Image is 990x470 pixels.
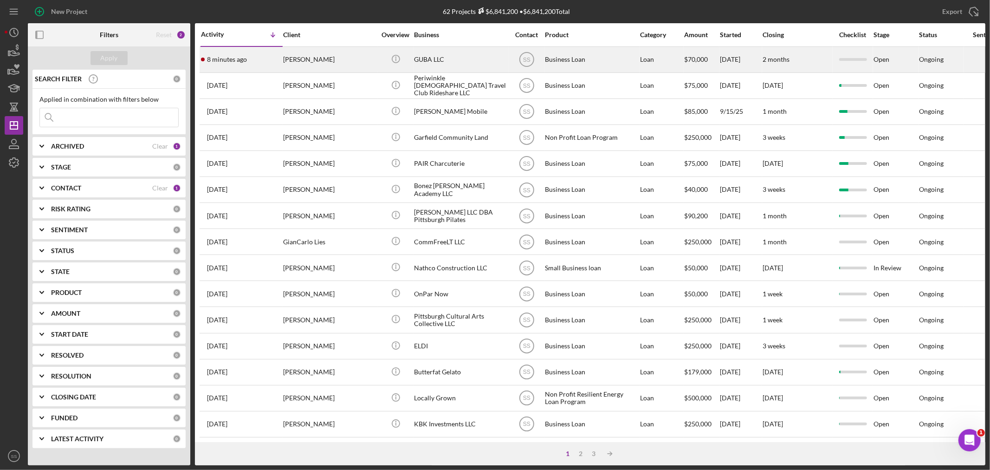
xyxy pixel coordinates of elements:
[575,450,588,457] div: 2
[51,310,80,317] b: AMOUNT
[414,360,507,385] div: Butterfat Gelato
[763,107,787,115] time: 1 month
[414,99,507,124] div: [PERSON_NAME] Mobile
[523,135,530,141] text: SS
[523,109,530,115] text: SS
[919,56,944,63] div: Ongoing
[684,290,708,298] span: $50,000
[35,75,82,83] b: SEARCH FILTER
[156,31,172,39] div: Reset
[874,125,918,150] div: Open
[720,386,762,411] div: [DATE]
[51,226,88,234] b: SENTIMENT
[523,265,530,271] text: SS
[720,151,762,176] div: [DATE]
[207,420,227,428] time: 2025-08-15 14:48
[28,2,97,21] button: New Project
[173,205,181,213] div: 0
[545,307,638,332] div: Business Loan
[684,420,712,428] span: $250,000
[207,82,227,89] time: 2025-09-25 02:09
[523,343,530,350] text: SS
[545,73,638,98] div: Business Loan
[100,31,118,39] b: Filters
[833,31,873,39] div: Checklist
[283,229,376,254] div: GianCarlo Lies
[720,31,762,39] div: Started
[919,316,944,324] div: Ongoing
[283,31,376,39] div: Client
[874,307,918,332] div: Open
[173,226,181,234] div: 0
[684,159,708,167] span: $75,000
[523,421,530,428] text: SS
[173,247,181,255] div: 0
[640,255,683,280] div: Loan
[51,372,91,380] b: RESOLUTION
[720,177,762,202] div: [DATE]
[11,454,17,459] text: SS
[640,360,683,385] div: Loan
[152,143,168,150] div: Clear
[545,255,638,280] div: Small Business loan
[523,291,530,297] text: SS
[562,450,575,457] div: 1
[414,281,507,306] div: OnPar Now
[720,255,762,280] div: [DATE]
[874,151,918,176] div: Open
[283,177,376,202] div: [PERSON_NAME]
[720,307,762,332] div: [DATE]
[720,360,762,385] div: [DATE]
[763,81,783,89] time: [DATE]
[545,47,638,72] div: Business Loan
[545,229,638,254] div: Business Loan
[207,368,227,376] time: 2025-08-18 21:40
[720,412,762,437] div: [DATE]
[152,184,168,192] div: Clear
[207,134,227,141] time: 2025-09-16 04:47
[763,368,783,376] time: [DATE]
[283,281,376,306] div: [PERSON_NAME]
[207,264,227,272] time: 2025-09-08 08:38
[640,412,683,437] div: Loan
[720,281,762,306] div: [DATE]
[919,108,944,115] div: Ongoing
[919,394,944,402] div: Ongoing
[523,161,530,167] text: SS
[207,290,227,298] time: 2025-08-27 00:40
[51,143,84,150] b: ARCHIVED
[684,264,708,272] span: $50,000
[523,187,530,193] text: SS
[684,368,712,376] span: $179,000
[283,307,376,332] div: [PERSON_NAME]
[207,342,227,350] time: 2025-08-19 14:25
[874,31,918,39] div: Stage
[763,185,785,193] time: 3 weeks
[919,342,944,350] div: Ongoing
[874,203,918,228] div: Open
[476,7,518,15] div: $6,841,200
[283,99,376,124] div: [PERSON_NAME]
[684,81,708,89] span: $75,000
[684,185,708,193] span: $40,000
[919,264,944,272] div: Ongoing
[545,151,638,176] div: Business Loan
[523,239,530,245] text: SS
[874,177,918,202] div: Open
[545,31,638,39] div: Product
[443,7,570,15] div: 62 Projects • $6,841,200 Total
[874,412,918,437] div: Open
[414,307,507,332] div: Pittsburgh Cultural Arts Collective LLC
[545,99,638,124] div: Business Loan
[640,125,683,150] div: Loan
[640,334,683,359] div: Loan
[874,386,918,411] div: Open
[640,281,683,306] div: Loan
[720,438,762,463] div: [DATE]
[933,2,985,21] button: Export
[684,55,708,63] span: $70,000
[283,360,376,385] div: [PERSON_NAME]
[173,288,181,297] div: 0
[283,203,376,228] div: [PERSON_NAME]
[173,414,181,422] div: 0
